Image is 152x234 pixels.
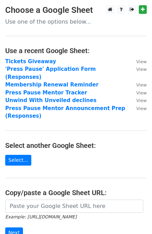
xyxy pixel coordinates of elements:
a: View [129,90,147,96]
h4: Select another Google Sheet: [5,141,147,150]
p: Use one of the options below... [5,18,147,25]
small: View [136,59,147,64]
a: 'Press Pause' Application Form (Responses) [5,66,96,80]
small: View [136,82,147,87]
a: View [129,58,147,65]
a: Unwind With Unveiled declines [5,97,96,103]
small: View [136,67,147,72]
input: Paste your Google Sheet URL here [5,200,143,213]
h3: Choose a Google Sheet [5,5,147,15]
a: View [129,97,147,103]
a: Tickets Giveaway [5,58,56,65]
h4: Use a recent Google Sheet: [5,47,147,55]
small: Example: [URL][DOMAIN_NAME] [5,214,77,219]
small: View [136,106,147,111]
a: Select... [5,155,31,166]
h4: Copy/paste a Google Sheet URL: [5,189,147,197]
a: Press Pause Mentor Tracker [5,90,87,96]
small: View [136,98,147,103]
small: View [136,90,147,95]
a: View [129,66,147,72]
a: Press Pause Mentor Announcement Prep (Responses) [5,105,125,119]
a: View [129,82,147,88]
a: Membership Renewal Reminder [5,82,98,88]
a: View [129,105,147,111]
